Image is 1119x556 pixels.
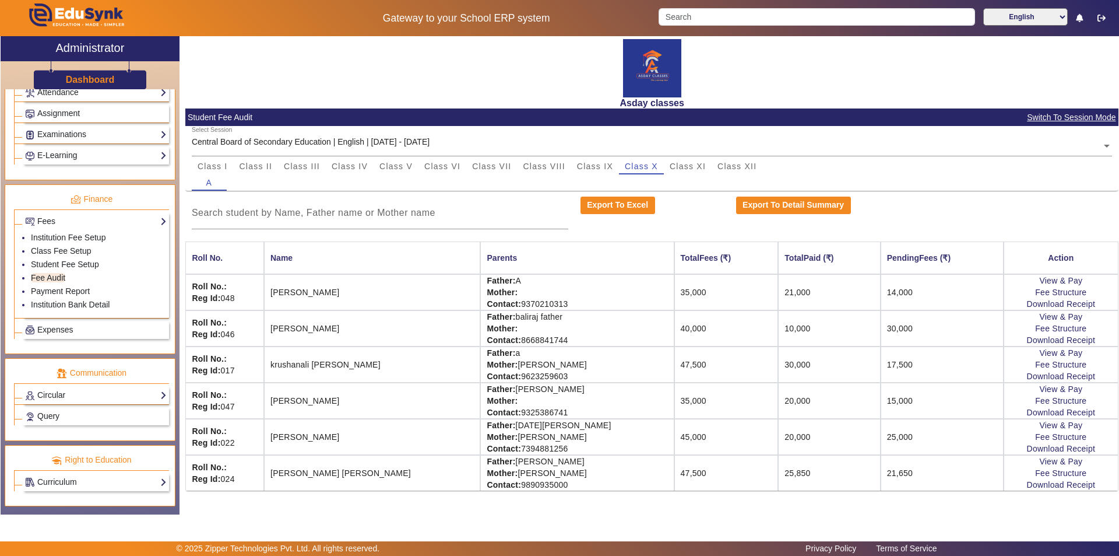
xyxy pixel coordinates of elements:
img: rte.png [51,455,62,466]
td: 20,000 [778,419,880,455]
td: 30,000 [778,347,880,383]
strong: Contact: [487,335,521,345]
strong: Contact: [487,480,521,489]
td: 20,000 [778,383,880,419]
strong: Roll No.: [192,354,227,363]
a: Fee Structure [1035,468,1086,478]
strong: Roll No.: [192,390,227,400]
span: Query [37,411,59,421]
div: PendingFees (₹) [887,251,951,264]
td: 25,850 [778,455,880,491]
strong: Roll No.: [192,463,227,472]
h2: Asday classes [185,97,1118,109]
strong: Contact: [487,444,521,453]
h2: Administrator [56,41,125,55]
span: Class XI [670,162,706,170]
strong: Roll No.: [192,426,227,436]
strong: Contact: [487,408,521,417]
td: [PERSON_NAME] [264,419,480,455]
mat-card-header: Student Fee Audit [185,109,1118,126]
strong: Father: [487,384,515,394]
a: Download Receipt [1027,299,1096,309]
a: Fee Structure [1035,396,1086,405]
div: Name [270,251,474,264]
strong: Mother: [487,432,518,442]
a: Download Receipt [1027,444,1096,453]
strong: Mother: [487,288,518,297]
div: Roll No. [192,251,258,264]
td: 47,500 [674,455,779,491]
strong: Father: [487,457,515,466]
img: Support-tickets.png [26,412,34,421]
strong: Reg Id: [192,366,220,375]
td: 21,650 [881,455,1004,491]
td: 35,000 [674,383,779,419]
a: Payment Report [31,286,90,296]
a: Download Receipt [1027,335,1096,345]
td: [PERSON_NAME] [PERSON_NAME] [264,455,480,491]
input: Search [659,8,974,26]
a: Privacy Policy [800,541,862,556]
th: Action [1004,242,1118,274]
strong: Father: [487,348,515,358]
button: Export To Excel [580,197,655,214]
div: PendingFees (₹) [887,251,997,264]
p: Right to Education [14,454,169,466]
h3: Dashboard [66,74,115,85]
strong: Father: [487,312,515,321]
span: Class VII [472,162,511,170]
strong: Contact: [487,372,521,381]
strong: Mother: [487,324,518,333]
p: Finance [14,193,169,205]
a: View & Pay [1039,312,1082,321]
a: Assignment [25,107,167,120]
span: Class XII [717,162,756,170]
td: 47,500 [674,347,779,383]
img: finance.png [71,194,81,205]
strong: Mother: [487,360,518,369]
div: Central Board of Secondary Education | English | [DATE] - [DATE] [192,136,430,148]
div: TotalFees (₹) [681,251,731,264]
div: TotalPaid (₹) [784,251,874,264]
a: Download Receipt [1027,480,1096,489]
img: communication.png [57,368,67,379]
span: Class I [198,162,228,170]
td: 024 [185,455,264,491]
a: Administrator [1,36,180,61]
strong: Roll No.: [192,318,227,327]
a: Institution Bank Detail [31,300,110,309]
strong: Father: [487,276,515,285]
td: [PERSON_NAME] 9325386741 [480,383,674,419]
a: Fee Structure [1035,432,1086,442]
th: Parents [480,242,674,274]
td: [PERSON_NAME] [264,274,480,310]
button: Export To Detail Summary [736,197,851,214]
a: Download Receipt [1027,372,1096,381]
a: View & Pay [1039,457,1082,466]
a: View & Pay [1039,348,1082,358]
td: krushanali [PERSON_NAME] [264,347,480,383]
td: 45,000 [674,419,779,455]
td: 21,000 [778,274,880,310]
td: 14,000 [881,274,1004,310]
strong: Mother: [487,468,518,478]
a: Class Fee Setup [31,246,92,256]
div: Select Session [192,125,232,135]
a: Terms of Service [870,541,942,556]
td: 022 [185,419,264,455]
img: Assignments.png [26,110,34,118]
td: 10,000 [778,310,880,347]
span: Class V [379,162,413,170]
td: 047 [185,383,264,419]
span: Class IV [332,162,368,170]
td: [PERSON_NAME] [PERSON_NAME] 9890935000 [480,455,674,491]
td: 046 [185,310,264,347]
strong: Reg Id: [192,402,220,411]
input: Search student by Name, Father name or Mother name [192,206,568,220]
a: Expenses [25,323,167,337]
span: Class II [239,162,272,170]
a: Download Receipt [1027,408,1096,417]
a: Student Fee Setup [31,260,99,269]
strong: Reg Id: [192,474,220,484]
div: Name [270,251,293,264]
